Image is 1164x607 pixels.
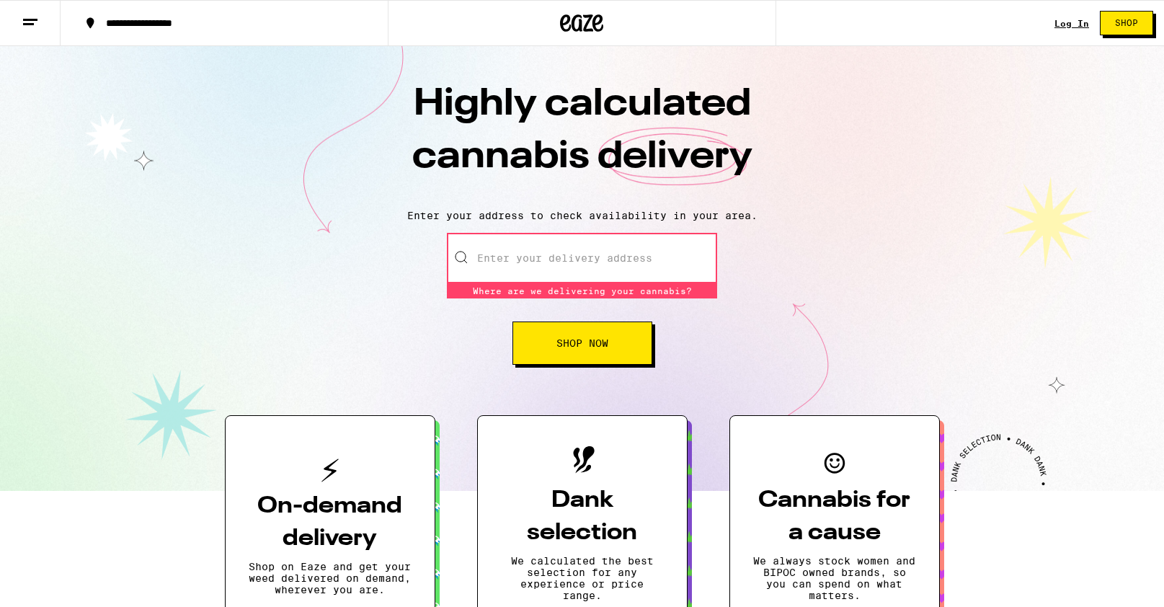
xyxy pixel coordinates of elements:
h1: Highly calculated cannabis delivery [330,79,835,198]
a: Log In [1054,19,1089,28]
input: Enter your delivery address [447,233,717,283]
p: We always stock women and BIPOC owned brands, so you can spend on what matters. [753,555,916,601]
p: We calculated the best selection for any experience or price range. [501,555,664,601]
p: Shop on Eaze and get your weed delivered on demand, wherever you are. [249,561,412,595]
button: Shop Now [512,322,652,365]
h3: On-demand delivery [249,490,412,555]
div: Where are we delivering your cannabis? [447,283,717,298]
p: Enter your address to check availability in your area. [14,210,1150,221]
a: Shop [1089,11,1164,35]
h3: Dank selection [501,484,664,549]
span: Shop [1115,19,1138,27]
h3: Cannabis for a cause [753,484,916,549]
button: Shop [1100,11,1153,35]
span: Shop Now [556,338,608,348]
